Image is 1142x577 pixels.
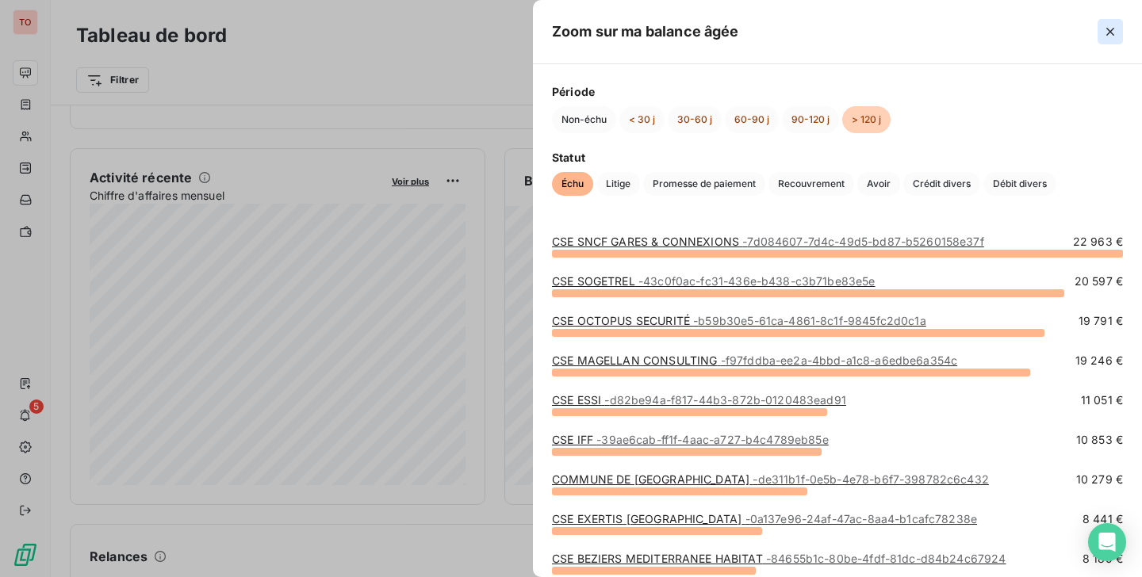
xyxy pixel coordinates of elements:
[725,106,779,133] button: 60-90 j
[1081,392,1123,408] span: 11 051 €
[552,314,926,327] a: CSE OCTOPUS SECURITÉ
[668,106,722,133] button: 30-60 j
[596,433,829,446] span: - 39ae6cab-ff1f-4aac-a727-b4c4789eb85e
[1088,523,1126,561] div: Open Intercom Messenger
[552,235,984,248] a: CSE SNCF GARES & CONNEXIONS
[552,472,989,486] a: COMMUNE DE [GEOGRAPHIC_DATA]
[753,472,989,486] span: - de311b1f-0e5b-4e78-b6f7-398782c6c432
[552,172,593,196] button: Échu
[1075,353,1123,369] span: 19 246 €
[552,149,1123,166] span: Statut
[1083,511,1123,527] span: 8 441 €
[552,83,1123,100] span: Période
[552,552,1006,565] a: CSE BEZIERS MEDITERRANEE HABITAT
[766,552,1006,565] span: - 84655b1c-80be-4fdf-81dc-d84b24c67924
[842,106,891,133] button: > 120 j
[857,172,900,196] button: Avoir
[552,353,957,367] a: CSE MAGELLAN CONSULTING
[782,106,839,133] button: 90-120 j
[552,512,977,525] a: CSE EXERTIS [GEOGRAPHIC_DATA]
[596,172,640,196] button: Litige
[552,393,846,407] a: CSE ESSI
[1076,432,1123,448] span: 10 853 €
[721,353,958,367] span: - f97fddba-ee2a-4bbd-a1c8-a6edbe6a354c
[552,21,739,43] h5: Zoom sur ma balance âgée
[1079,313,1123,329] span: 19 791 €
[552,274,876,288] a: CSE SOGETREL
[983,172,1056,196] button: Débit divers
[1073,234,1123,250] span: 22 963 €
[768,172,854,196] button: Recouvrement
[745,512,978,525] span: - 0a137e96-24af-47ac-8aa4-b1cafc78238e
[693,314,926,327] span: - b59b30e5-61ca-4861-8c1f-9845fc2d0c1a
[619,106,665,133] button: < 30 j
[643,172,765,196] button: Promesse de paiement
[1083,551,1123,567] span: 8 189 €
[1076,472,1123,487] span: 10 279 €
[903,172,980,196] button: Crédit divers
[552,106,616,133] button: Non-échu
[1075,273,1123,289] span: 20 597 €
[552,433,829,446] a: CSE IFF
[742,235,984,248] span: - 7d084607-7d4c-49d5-bd87-b5260158e37f
[604,393,846,407] span: - d82be94a-f817-44b3-872b-0120483ead91
[638,274,876,288] span: - 43c0f0ac-fc31-436e-b438-c3b71be83e5e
